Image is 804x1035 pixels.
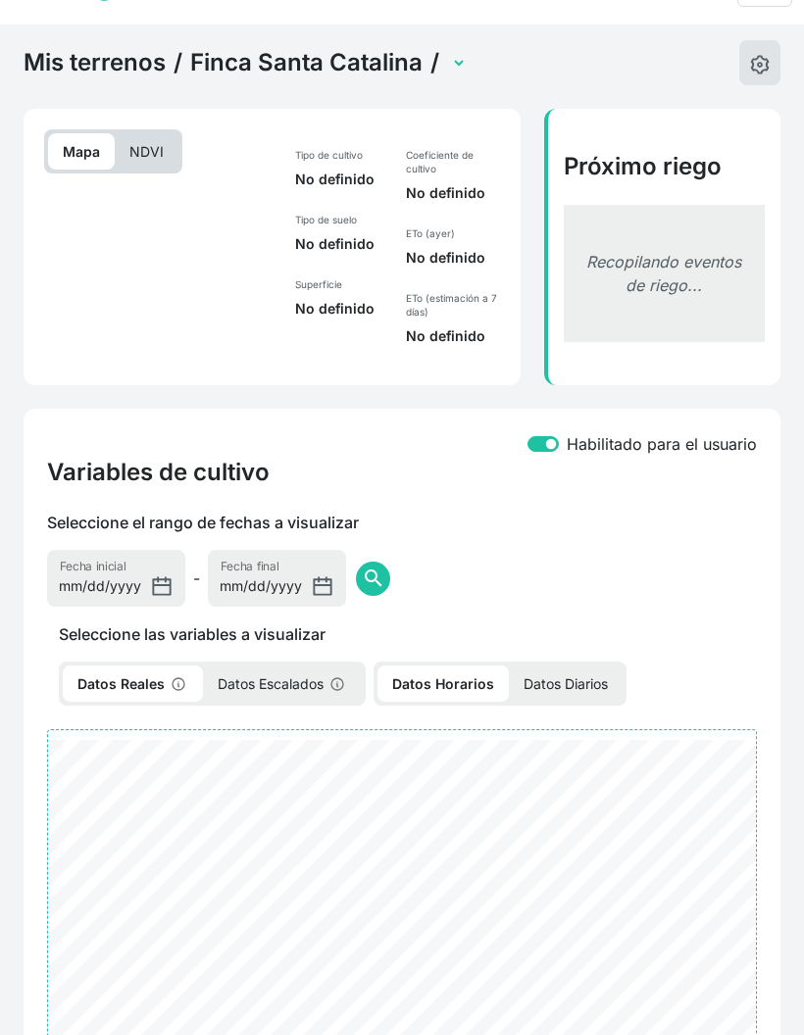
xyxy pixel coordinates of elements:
[193,567,200,590] span: -
[47,458,270,487] h4: Variables de cultivo
[406,248,505,268] p: No definido
[750,55,770,74] img: edit
[295,234,382,254] p: No definido
[48,133,115,170] p: Mapa
[447,48,467,78] select: Terrain Selector
[356,562,390,596] button: search
[295,277,382,291] p: Superficie
[203,665,362,702] p: Datos Escalados
[115,133,178,170] p: NDVI
[567,432,757,456] label: Habilitado para el usuario
[63,665,203,702] p: Datos Reales
[509,665,623,702] p: Datos Diarios
[190,48,423,77] a: Finca Santa Catalina
[295,148,382,162] p: Tipo de cultivo
[406,326,505,346] p: No definido
[406,226,505,240] p: ETo (ayer)
[47,511,359,534] p: Seleccione el rango de fechas a visualizar
[174,48,182,77] span: /
[295,299,382,319] p: No definido
[24,48,166,77] a: Mis terrenos
[406,291,505,319] p: ETo (estimación a 7 días)
[295,170,382,189] p: No definido
[430,48,439,77] span: /
[406,183,505,203] p: No definido
[377,665,509,702] p: Datos Horarios
[564,152,765,181] h4: Próximo riego
[586,252,741,295] em: Recopilando eventos de riego...
[47,622,757,646] p: Seleccione las variables a visualizar
[406,148,505,175] p: Coeficiente de cultivo
[362,567,385,590] span: search
[295,213,382,226] p: Tipo de suelo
